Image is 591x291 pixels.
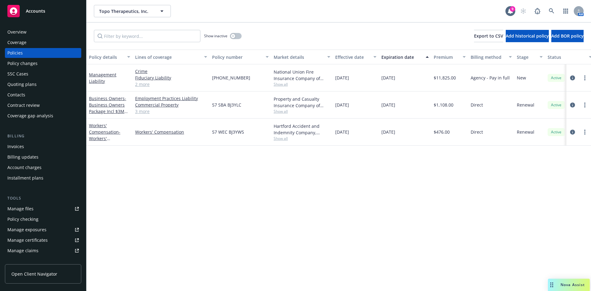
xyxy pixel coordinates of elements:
[5,225,81,235] a: Manage exposures
[381,129,395,135] span: [DATE]
[5,2,81,20] a: Accounts
[7,173,43,183] div: Installment plans
[271,50,333,64] button: Market details
[89,123,120,148] a: Workers' Compensation
[7,79,37,89] div: Quoting plans
[7,152,38,162] div: Billing updates
[506,30,549,42] button: Add historical policy
[26,9,45,14] span: Accounts
[5,246,81,256] a: Manage claims
[431,50,468,64] button: Premium
[7,256,36,266] div: Manage BORs
[5,48,81,58] a: Policies
[561,282,585,287] span: Nova Assist
[434,54,459,60] div: Premium
[99,8,152,14] span: Topo Therapeutics, Inc.
[581,101,589,109] a: more
[7,59,38,68] div: Policy changes
[135,102,207,108] a: Commercial Property
[379,50,431,64] button: Expiration date
[335,75,349,81] span: [DATE]
[94,5,171,17] button: Topo Therapeutics, Inc.
[5,195,81,201] div: Tools
[5,69,81,79] a: SSC Cases
[135,81,207,87] a: 2 more
[550,129,562,135] span: Active
[5,27,81,37] a: Overview
[434,102,453,108] span: $1,108.00
[274,54,324,60] div: Market details
[89,72,116,84] a: Management Liability
[545,5,558,17] a: Search
[274,96,330,109] div: Property and Casualty Insurance Company of [GEOGRAPHIC_DATA], Hartford Insurance Group
[5,90,81,100] a: Contacts
[5,204,81,214] a: Manage files
[7,100,40,110] div: Contract review
[94,30,200,42] input: Filter by keyword...
[5,142,81,152] a: Invoices
[551,33,584,39] span: Add BOR policy
[517,54,536,60] div: Stage
[531,5,544,17] a: Report a Bug
[135,108,207,115] a: 3 more
[335,102,349,108] span: [DATE]
[7,111,53,121] div: Coverage gap analysis
[471,54,505,60] div: Billing method
[569,74,576,82] a: circleInformation
[5,79,81,89] a: Quoting plans
[5,256,81,266] a: Manage BORs
[468,50,514,64] button: Billing method
[471,129,483,135] span: Direct
[212,129,244,135] span: 57 WEC BJ3YWS
[381,54,422,60] div: Expiration date
[5,111,81,121] a: Coverage gap analysis
[7,27,26,37] div: Overview
[471,75,510,81] span: Agency - Pay in full
[517,129,534,135] span: Renewal
[204,33,227,38] span: Show inactive
[210,50,271,64] button: Policy number
[7,214,38,224] div: Policy checking
[434,129,450,135] span: $476.00
[548,54,585,60] div: Status
[548,279,556,291] div: Drag to move
[5,235,81,245] a: Manage certificates
[517,5,529,17] a: Start snowing
[5,133,81,139] div: Billing
[474,33,503,39] span: Export to CSV
[86,50,133,64] button: Policy details
[333,50,379,64] button: Effective date
[569,101,576,109] a: circleInformation
[7,204,34,214] div: Manage files
[434,75,456,81] span: $11,825.00
[5,38,81,47] a: Coverage
[274,136,330,141] span: Show all
[7,163,42,172] div: Account charges
[474,30,503,42] button: Export to CSV
[560,5,572,17] a: Switch app
[510,6,515,12] div: 9
[135,75,207,81] a: Fiduciary Liability
[551,30,584,42] button: Add BOR policy
[7,235,48,245] div: Manage certificates
[7,48,23,58] div: Policies
[335,54,370,60] div: Effective date
[89,95,126,121] a: Business Owners
[5,59,81,68] a: Policy changes
[212,54,262,60] div: Policy number
[135,54,200,60] div: Lines of coverage
[89,129,120,148] span: - Workers' Compensation
[135,95,207,102] a: Employment Practices Liability
[5,152,81,162] a: Billing updates
[514,50,545,64] button: Stage
[548,279,590,291] button: Nova Assist
[89,54,123,60] div: Policy details
[581,128,589,136] a: more
[11,271,57,277] span: Open Client Navigator
[135,68,207,75] a: Crime
[5,214,81,224] a: Policy checking
[5,173,81,183] a: Installment plans
[569,128,576,136] a: circleInformation
[471,102,483,108] span: Direct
